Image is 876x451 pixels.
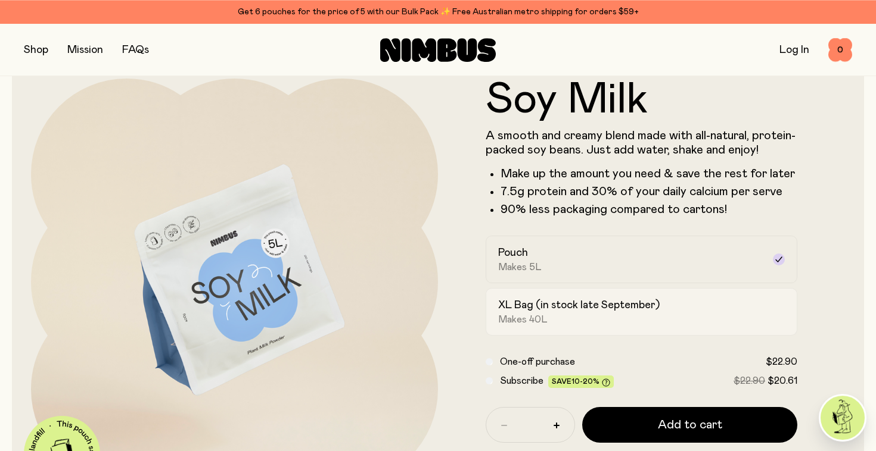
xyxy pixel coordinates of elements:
[501,184,797,199] li: 7.5g protein and 30% of your daily calcium per serve
[821,396,865,440] img: agent
[122,45,149,55] a: FAQs
[500,376,543,386] span: Subscribe
[658,416,722,433] span: Add to cart
[768,376,797,386] span: $20.61
[67,45,103,55] a: Mission
[24,5,852,19] div: Get 6 pouches for the price of 5 with our Bulk Pack ✨ Free Australian metro shipping for orders $59+
[486,129,797,157] p: A smooth and creamy blend made with all-natural, protein-packed soy beans. Just add water, shake ...
[498,261,542,273] span: Makes 5L
[552,378,610,387] span: Save
[734,376,765,386] span: $22.90
[828,38,852,62] button: 0
[571,378,599,385] span: 10-20%
[498,246,528,260] h2: Pouch
[766,357,797,367] span: $22.90
[501,202,797,217] p: 90% less packaging compared to cartons!
[500,357,575,367] span: One-off purchase
[501,167,797,181] li: Make up the amount you need & save the rest for later
[779,45,809,55] a: Log In
[582,407,797,443] button: Add to cart
[498,298,660,312] h2: XL Bag (in stock late September)
[486,79,797,121] h1: Soy Milk
[498,314,548,325] span: Makes 40L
